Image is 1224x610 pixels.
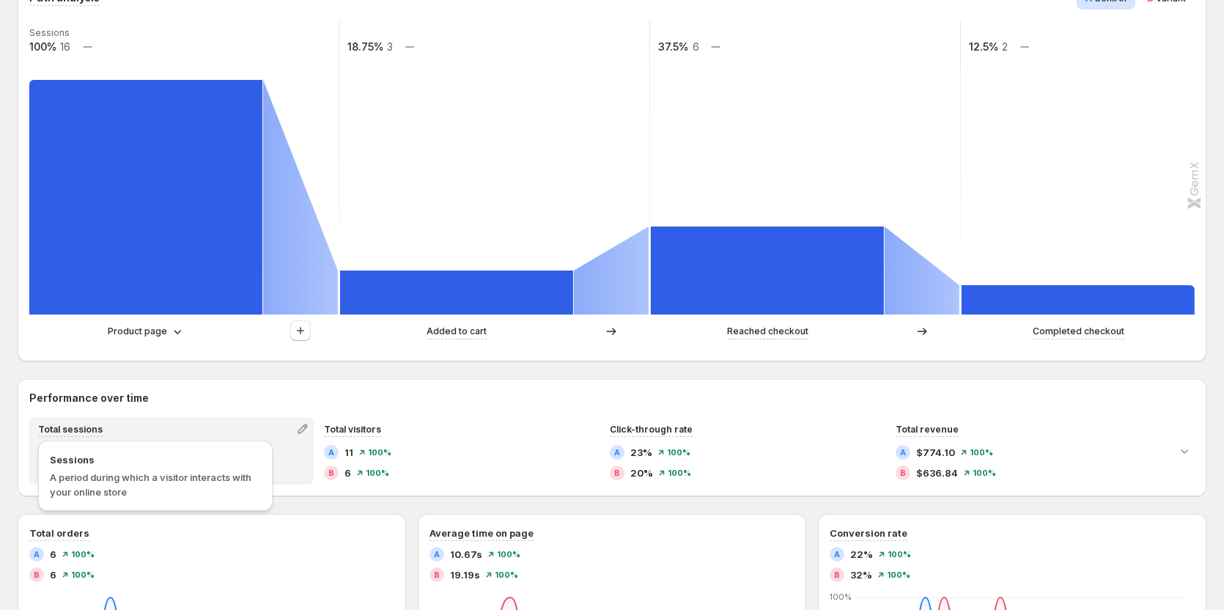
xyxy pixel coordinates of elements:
span: 100% [970,448,993,457]
h2: A [614,448,620,457]
span: 23% [630,445,652,460]
text: 16 [60,40,70,53]
span: 6 [50,547,56,562]
span: 100% [366,468,389,477]
text: 100% [29,40,56,53]
text: 12.5% [969,40,998,53]
span: 10.67s [450,547,482,562]
h2: A [834,550,840,559]
h3: Average time on page [429,526,534,540]
span: 100% [497,550,520,559]
span: 6 [50,567,56,582]
h2: B [328,468,334,477]
span: 100% [888,550,911,559]
text: 6 [693,40,699,53]
p: Product page [108,324,167,339]
text: 100% [830,592,852,602]
span: Sessions [50,452,261,467]
path: Added to cart: 3 [340,271,573,315]
span: $774.10 [916,445,955,460]
h3: Conversion rate [830,526,907,540]
span: 100% [71,550,95,559]
h2: Performance over time [29,391,1195,405]
span: 100% [668,468,691,477]
span: 22% [850,547,873,562]
h2: A [328,448,334,457]
span: Total revenue [896,424,959,435]
h2: B [434,570,440,579]
h2: A [900,448,906,457]
span: Total sessions [38,424,103,435]
span: 100% [887,570,910,579]
h2: A [434,550,440,559]
p: Added to cart [427,324,487,339]
text: 3 [387,40,393,53]
text: 37.5% [658,40,688,53]
span: 100% [667,448,690,457]
h2: B [34,570,40,579]
text: Sessions [29,27,70,38]
span: 100% [71,570,95,579]
button: Expand chart [1174,441,1195,461]
h2: B [900,468,906,477]
h2: B [834,570,840,579]
p: Completed checkout [1033,324,1124,339]
span: A period during which a visitor interacts with your online store [50,471,251,498]
span: 100% [495,570,518,579]
text: 2 [1002,40,1008,53]
span: Click-through rate [610,424,693,435]
text: 18.75% [347,40,383,53]
span: 11 [344,445,353,460]
span: 20% [630,466,653,480]
span: 100% [368,448,391,457]
h3: Total orders [29,526,89,540]
span: $636.84 [916,466,958,480]
h2: B [614,468,620,477]
path: Completed checkout: 2 [962,285,1195,315]
p: Reached checkout [727,324,808,339]
span: 19.19s [450,567,480,582]
h2: A [34,550,40,559]
span: 100% [973,468,996,477]
span: Total visitors [324,424,381,435]
span: 6 [344,466,351,480]
span: 32% [850,567,872,582]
